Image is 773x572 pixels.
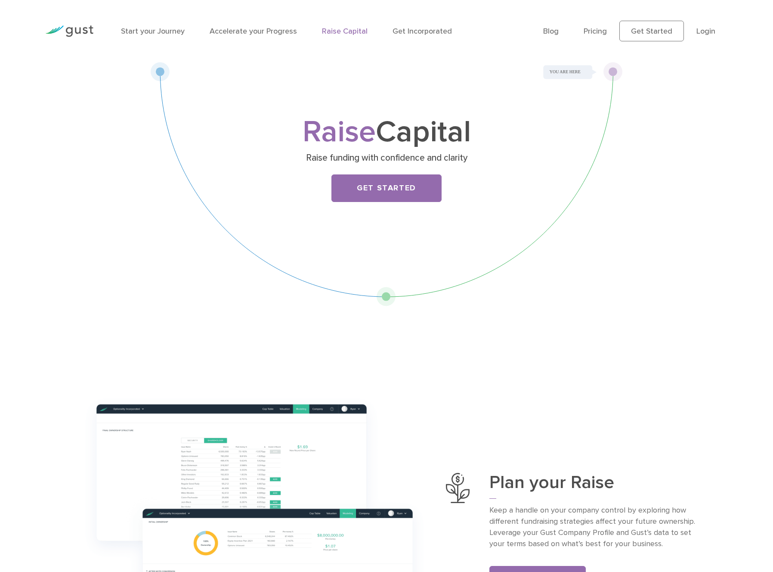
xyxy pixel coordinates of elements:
[584,27,607,36] a: Pricing
[331,174,442,202] a: Get Started
[489,505,695,550] p: Keep a handle on your company control by exploring how different fundraising strategies affect yo...
[121,27,185,36] a: Start your Journey
[210,27,297,36] a: Accelerate your Progress
[220,152,553,164] p: Raise funding with confidence and clarity
[696,27,715,36] a: Login
[322,27,368,36] a: Raise Capital
[303,114,376,150] span: Raise
[543,27,559,36] a: Blog
[446,473,470,503] img: Plan Your Raise
[45,25,93,37] img: Gust Logo
[216,118,557,146] h1: Capital
[619,21,684,41] a: Get Started
[393,27,452,36] a: Get Incorporated
[489,473,695,499] h3: Plan your Raise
